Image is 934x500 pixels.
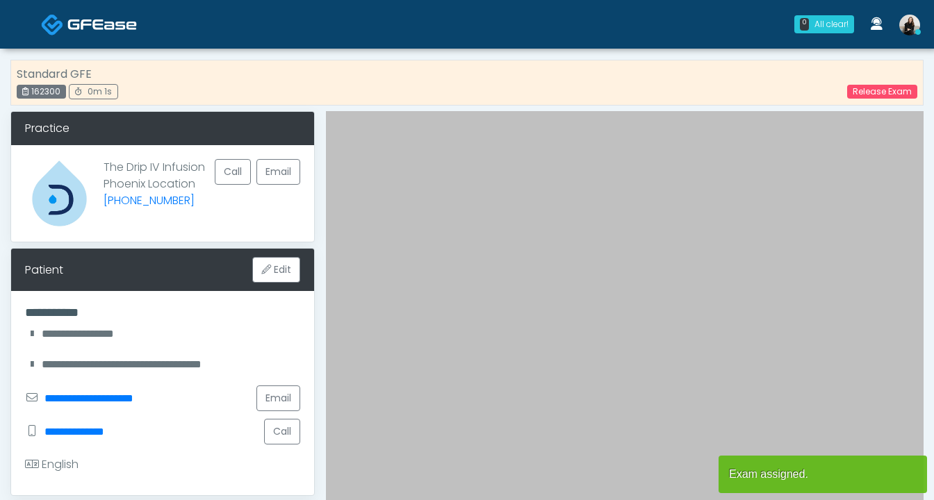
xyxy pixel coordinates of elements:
[899,15,920,35] img: Sydney Lundberg
[17,85,66,99] div: 162300
[17,66,92,82] strong: Standard GFE
[814,18,849,31] div: All clear!
[215,159,251,185] button: Call
[264,419,300,444] button: Call
[847,85,917,99] a: Release Exam
[41,1,137,47] a: Docovia
[104,159,205,217] p: The Drip IV Infusion Phoenix Location
[800,18,809,31] div: 0
[11,112,314,145] div: Practice
[25,159,94,228] img: Provider image
[88,85,112,97] span: 0m 1s
[41,13,64,36] img: Docovia
[256,159,300,185] a: Email
[256,385,300,411] a: Email
[67,17,137,31] img: Docovia
[25,262,63,278] div: Patient
[104,192,195,208] a: [PHONE_NUMBER]
[786,10,862,39] a: 0 All clear!
[25,456,79,473] div: English
[719,456,927,493] article: Exam assigned.
[252,257,300,283] button: Edit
